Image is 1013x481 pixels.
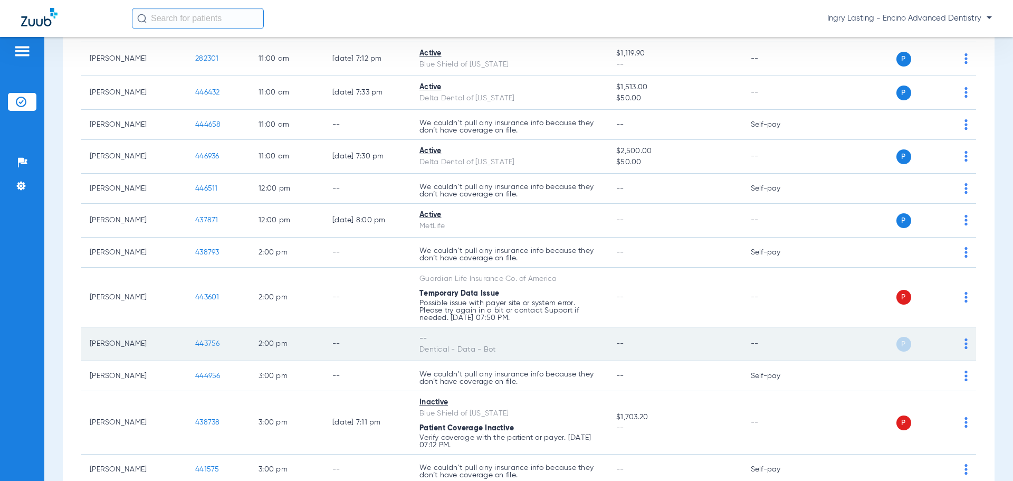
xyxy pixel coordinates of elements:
[616,340,624,347] span: --
[616,423,733,434] span: --
[742,238,814,268] td: Self-pay
[896,52,911,67] span: P
[195,121,221,128] span: 444658
[419,183,599,198] p: We couldn’t pull any insurance info because they don’t have coverage on file.
[81,204,187,238] td: [PERSON_NAME]
[195,185,218,192] span: 446511
[419,157,599,168] div: Delta Dental of [US_STATE]
[964,292,968,303] img: group-dot-blue.svg
[742,204,814,238] td: --
[81,361,187,391] td: [PERSON_NAME]
[250,268,324,327] td: 2:00 PM
[896,149,911,164] span: P
[419,59,599,70] div: Blue Shield of [US_STATE]
[195,89,220,96] span: 446432
[419,221,599,232] div: MetLife
[195,153,219,160] span: 446936
[616,93,733,104] span: $50.00
[827,13,992,24] span: Ingry Lasting - Encino Advanced Dentistry
[419,333,599,344] div: --
[419,290,499,297] span: Temporary Data Issue
[616,121,624,128] span: --
[742,391,814,455] td: --
[896,290,911,305] span: P
[964,215,968,225] img: group-dot-blue.svg
[960,430,1013,481] iframe: Chat Widget
[964,183,968,194] img: group-dot-blue.svg
[419,397,599,408] div: Inactive
[137,14,147,23] img: Search Icon
[250,140,324,174] td: 11:00 AM
[742,76,814,110] td: --
[742,174,814,204] td: Self-pay
[21,8,58,26] img: Zuub Logo
[324,110,411,140] td: --
[419,48,599,59] div: Active
[419,146,599,157] div: Active
[324,268,411,327] td: --
[324,174,411,204] td: --
[324,140,411,174] td: [DATE] 7:30 PM
[742,361,814,391] td: Self-pay
[250,327,324,361] td: 2:00 PM
[250,42,324,76] td: 11:00 AM
[419,371,599,385] p: We couldn’t pull any insurance info because they don’t have coverage on file.
[132,8,264,29] input: Search for patients
[742,268,814,327] td: --
[742,327,814,361] td: --
[195,340,220,347] span: 443756
[81,391,187,455] td: [PERSON_NAME]
[742,42,814,76] td: --
[324,76,411,110] td: [DATE] 7:33 PM
[250,391,324,455] td: 3:00 PM
[616,185,624,192] span: --
[964,151,968,162] img: group-dot-blue.svg
[419,247,599,262] p: We couldn’t pull any insurance info because they don’t have coverage on file.
[964,87,968,98] img: group-dot-blue.svg
[616,294,624,301] span: --
[324,327,411,361] td: --
[964,53,968,64] img: group-dot-blue.svg
[250,361,324,391] td: 3:00 PM
[81,238,187,268] td: [PERSON_NAME]
[742,140,814,174] td: --
[616,216,624,224] span: --
[419,273,599,285] div: Guardian Life Insurance Co. of America
[81,42,187,76] td: [PERSON_NAME]
[324,391,411,455] td: [DATE] 7:11 PM
[616,466,624,473] span: --
[419,344,599,355] div: Dentical - Data - Bot
[195,249,219,256] span: 438793
[195,419,220,426] span: 438738
[616,412,733,423] span: $1,703.20
[742,110,814,140] td: Self-pay
[964,417,968,428] img: group-dot-blue.svg
[964,371,968,381] img: group-dot-blue.svg
[324,361,411,391] td: --
[250,174,324,204] td: 12:00 PM
[616,157,733,168] span: $50.00
[964,247,968,258] img: group-dot-blue.svg
[419,464,599,479] p: We couldn’t pull any insurance info because they don’t have coverage on file.
[419,93,599,104] div: Delta Dental of [US_STATE]
[896,213,911,228] span: P
[419,434,599,449] p: Verify coverage with the patient or payer. [DATE] 07:12 PM.
[250,76,324,110] td: 11:00 AM
[81,174,187,204] td: [PERSON_NAME]
[419,408,599,419] div: Blue Shield of [US_STATE]
[419,425,514,432] span: Patient Coverage Inactive
[896,416,911,430] span: P
[14,45,31,58] img: hamburger-icon
[81,268,187,327] td: [PERSON_NAME]
[195,216,218,224] span: 437871
[419,82,599,93] div: Active
[896,337,911,352] span: P
[616,59,733,70] span: --
[964,338,968,349] img: group-dot-blue.svg
[81,140,187,174] td: [PERSON_NAME]
[896,86,911,100] span: P
[964,119,968,130] img: group-dot-blue.svg
[324,238,411,268] td: --
[250,204,324,238] td: 12:00 PM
